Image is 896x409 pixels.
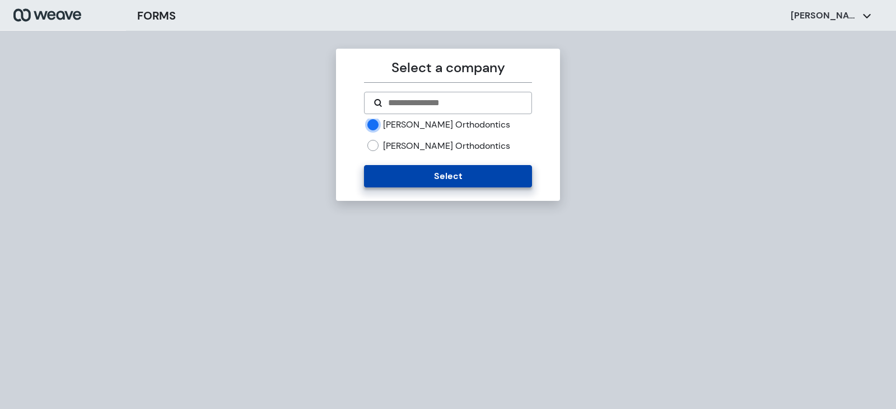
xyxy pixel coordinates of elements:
input: Search [387,96,522,110]
label: [PERSON_NAME] Orthodontics [383,140,510,152]
button: Select [364,165,531,187]
p: Select a company [364,58,531,78]
h3: FORMS [137,7,176,24]
p: [PERSON_NAME] [791,10,858,22]
label: [PERSON_NAME] Orthodontics [383,119,510,131]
